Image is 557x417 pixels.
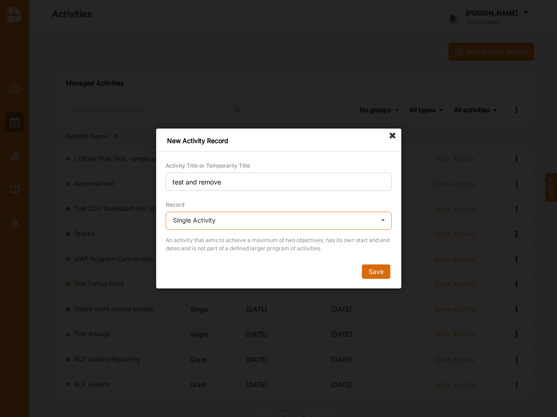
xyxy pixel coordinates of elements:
label: Record [166,201,184,208]
button: Save [361,264,390,279]
div: Single Activity [173,217,216,223]
div: New Activity Record [156,129,401,152]
label: Activity Title or Temporarily Title [166,162,250,169]
input: Title [166,173,392,191]
div: An activity that aims to achieve a maximum of two objectives; has its own start and end dates and... [166,236,392,253]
